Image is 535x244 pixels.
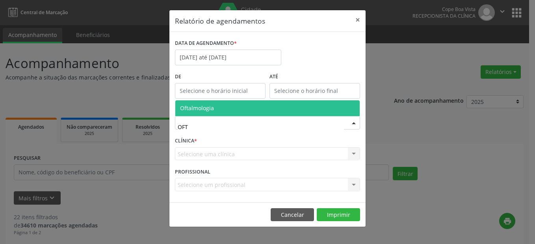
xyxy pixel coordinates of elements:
label: De [175,71,266,83]
input: Selecione uma data ou intervalo [175,50,281,65]
button: Close [350,10,366,30]
input: Selecione o horário inicial [175,83,266,99]
button: Imprimir [317,208,360,222]
label: DATA DE AGENDAMENTO [175,37,237,50]
span: Oftalmologia [180,104,214,112]
label: CLÍNICA [175,135,197,147]
h5: Relatório de agendamentos [175,16,265,26]
label: PROFISSIONAL [175,166,210,178]
input: Seleciona uma especialidade [178,119,344,135]
label: ATÉ [269,71,360,83]
button: Cancelar [271,208,314,222]
input: Selecione o horário final [269,83,360,99]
